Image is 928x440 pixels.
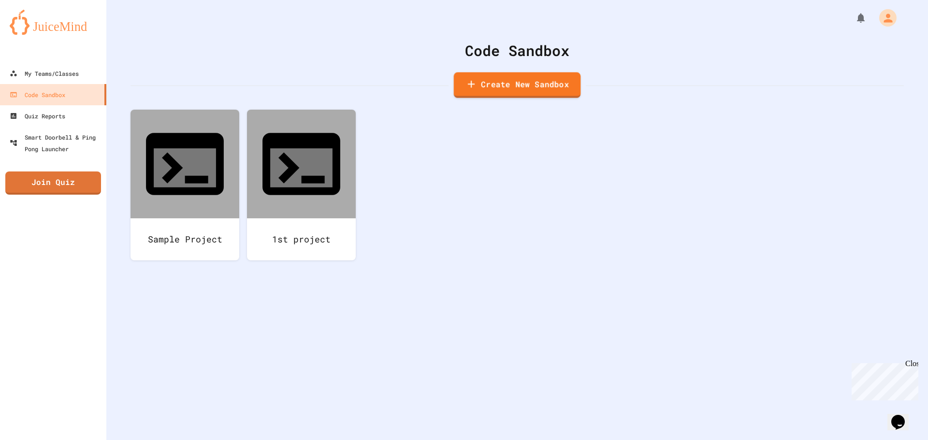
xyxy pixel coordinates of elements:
div: Smart Doorbell & Ping Pong Launcher [10,131,102,155]
div: Code Sandbox [130,40,904,61]
div: My Teams/Classes [10,68,79,79]
a: Create New Sandbox [454,72,581,98]
a: Join Quiz [5,171,101,195]
div: Quiz Reports [10,110,65,122]
img: logo-orange.svg [10,10,97,35]
iframe: chat widget [887,401,918,430]
div: 1st project [247,218,356,260]
div: Code Sandbox [10,89,65,100]
div: Sample Project [130,218,239,260]
a: Sample Project [130,110,239,260]
div: My Account [869,7,899,29]
a: 1st project [247,110,356,260]
iframe: chat widget [848,359,918,400]
div: Chat with us now!Close [4,4,67,61]
div: My Notifications [837,10,869,26]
